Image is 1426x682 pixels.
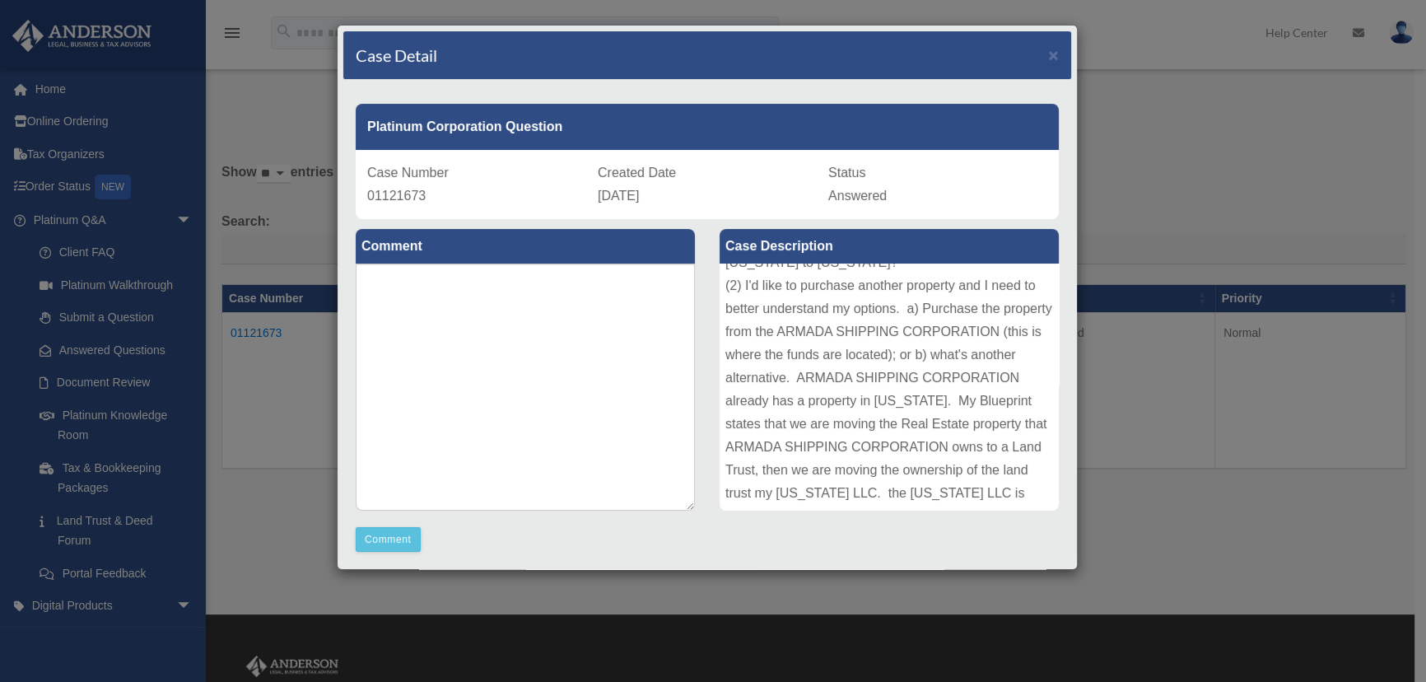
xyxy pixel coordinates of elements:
button: Comment [356,527,421,552]
label: Case Description [720,229,1059,264]
span: [DATE] [598,189,639,203]
label: Comment [356,229,695,264]
span: Created Date [598,166,676,180]
span: 01121673 [367,189,426,203]
div: Platinum Corporation Question [356,104,1059,150]
span: Answered [828,189,887,203]
span: Case Number [367,166,449,180]
div: Good Morning - I have two questions: (1) what is the status of the domestication of my ARMADA SHI... [720,264,1059,511]
p: [PERSON_NAME] Advisors [356,569,1059,610]
button: Close [1048,46,1059,63]
h4: Case Detail [356,44,437,67]
span: Status [828,166,865,180]
span: × [1048,45,1059,64]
